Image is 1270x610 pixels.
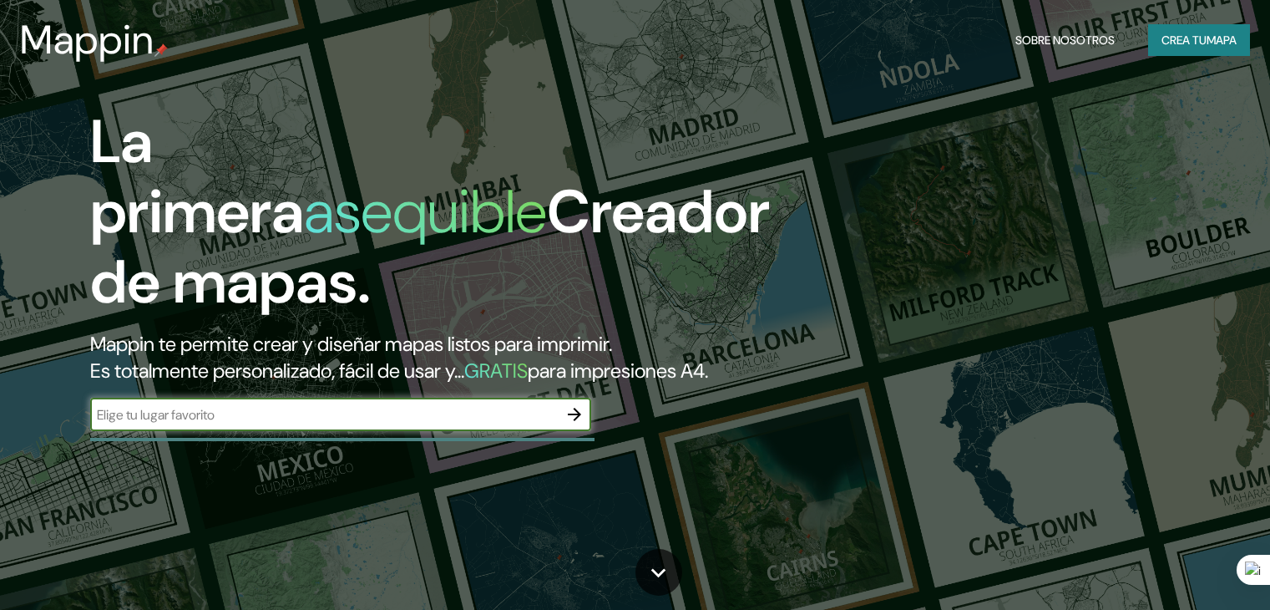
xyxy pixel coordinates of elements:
font: GRATIS [464,358,528,384]
font: Mappin [20,13,154,66]
input: Elige tu lugar favorito [90,405,558,424]
font: asequible [304,173,547,251]
font: La primera [90,103,304,251]
button: Crea tumapa [1148,24,1250,56]
button: Sobre nosotros [1009,24,1121,56]
font: Creador de mapas. [90,173,770,321]
font: Sobre nosotros [1015,33,1115,48]
font: Mappin te permite crear y diseñar mapas listos para imprimir. [90,331,612,357]
font: para impresiones A4. [528,358,708,384]
font: Crea tu [1161,33,1207,48]
font: Es totalmente personalizado, fácil de usar y... [90,358,464,384]
font: mapa [1207,33,1237,48]
img: pin de mapeo [154,43,168,57]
